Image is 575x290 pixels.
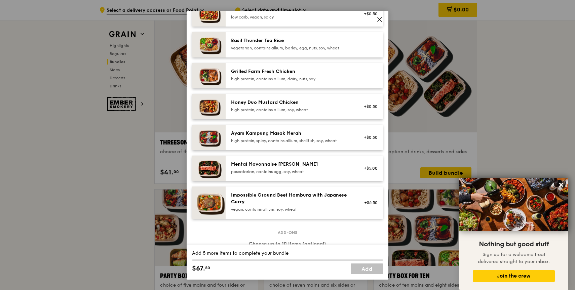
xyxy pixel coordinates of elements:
[192,156,226,181] img: daily_normal_Mentai-Mayonnaise-Aburi-Salmon-HORZ.jpg
[360,166,378,171] div: +$5.00
[192,1,226,27] img: daily_normal_Thai_Fiesta_Salad__Horizontal_.jpg
[556,179,567,190] button: Close
[473,270,555,282] button: Join the crew
[231,14,352,20] div: low carb, vegan, spicy
[192,63,226,88] img: daily_normal_HORZ-Grilled-Farm-Fresh-Chicken.jpg
[231,45,352,51] div: vegetarian, contains allium, barley, egg, nuts, soy, wheat
[231,130,352,137] div: Ayam Kampung Masak Merah
[231,138,352,143] div: high protein, spicy, contains allium, shellfish, soy, wheat
[231,192,352,205] div: Impossible Ground Beef Hamburg with Japanese Curry
[231,107,352,113] div: high protein, contains allium, soy, wheat
[478,252,550,264] span: Sign up for a welcome treat delivered straight to your inbox.
[351,263,383,274] a: Add
[479,240,549,248] span: Nothing but good stuff
[192,241,383,247] div: Choose up to 10 items (optional)
[360,104,378,109] div: +$0.50
[192,32,226,57] img: daily_normal_HORZ-Basil-Thunder-Tea-Rice.jpg
[205,265,210,271] span: 50
[360,200,378,205] div: +$6.50
[231,161,352,168] div: Mentai Mayonnaise [PERSON_NAME]
[360,11,378,16] div: +$0.50
[192,187,226,219] img: daily_normal_HORZ-Impossible-Hamburg-With-Japanese-Curry.jpg
[192,250,383,257] div: Add 5 more items to complete your bundle
[231,37,352,44] div: Basil Thunder Tea Rice
[360,135,378,140] div: +$0.50
[231,99,352,106] div: Honey Duo Mustard Chicken
[275,230,300,235] span: Add-ons
[192,125,226,150] img: daily_normal_Ayam_Kampung_Masak_Merah_Horizontal_.jpg
[231,76,352,82] div: high protein, contains allium, dairy, nuts, soy
[231,169,352,174] div: pescatarian, contains egg, soy, wheat
[231,207,352,212] div: vegan, contains allium, soy, wheat
[192,263,205,274] span: $67.
[231,68,352,75] div: Grilled Farm Fresh Chicken
[459,178,568,231] img: DSC07876-Edit02-Large.jpeg
[192,94,226,119] img: daily_normal_Honey_Duo_Mustard_Chicken__Horizontal_.jpg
